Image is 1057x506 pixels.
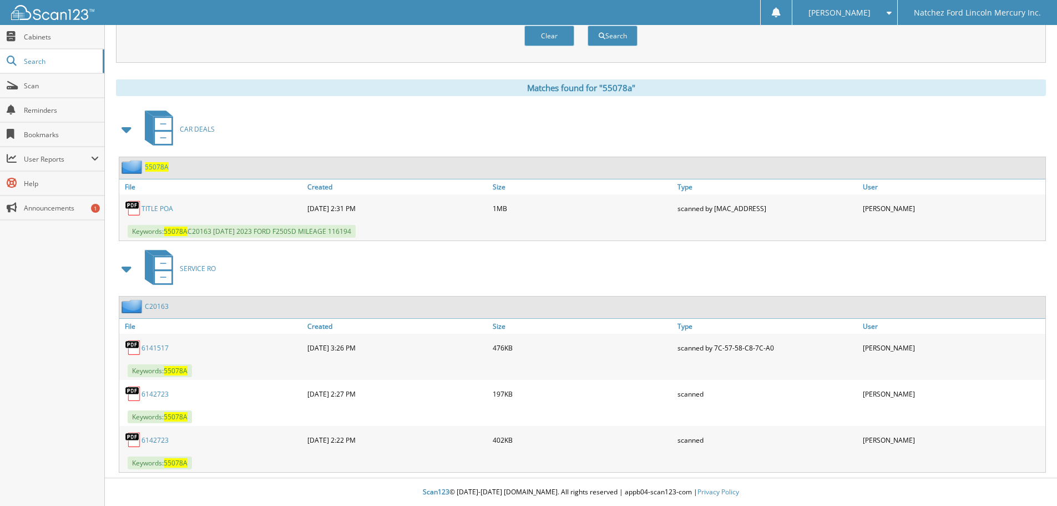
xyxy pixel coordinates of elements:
[164,366,188,375] span: 55078A
[490,337,675,359] div: 476KB
[588,26,638,46] button: Search
[141,389,169,399] a: 6142723
[24,154,91,164] span: User Reports
[128,225,356,238] span: Keywords: C20163 [DATE] 2023 FORD F250SD MILEAGE 116194
[305,337,490,359] div: [DATE] 3:26 PM
[145,302,169,311] a: C20163
[164,458,188,468] span: 55078A
[125,432,141,448] img: PDF.png
[119,319,305,334] a: File
[305,319,490,334] a: Created
[914,9,1041,16] span: Natchez Ford Lincoln Mercury Inc.
[24,81,99,91] span: Scan
[490,429,675,451] div: 402KB
[305,179,490,194] a: Created
[138,107,215,151] a: CAR DEALS
[128,457,192,469] span: Keywords:
[24,32,99,42] span: Cabinets
[122,160,145,174] img: folder2.png
[675,179,860,194] a: Type
[116,79,1046,96] div: Matches found for "55078a"
[305,383,490,405] div: [DATE] 2:27 PM
[490,179,675,194] a: Size
[490,197,675,219] div: 1MB
[860,429,1045,451] div: [PERSON_NAME]
[128,364,192,377] span: Keywords:
[423,487,449,497] span: Scan123
[91,204,100,213] div: 1
[675,383,860,405] div: scanned
[305,197,490,219] div: [DATE] 2:31 PM
[180,124,215,134] span: CAR DEALS
[24,106,99,115] span: Reminders
[105,479,1057,506] div: © [DATE]-[DATE] [DOMAIN_NAME]. All rights reserved | appb04-scan123-com |
[808,9,871,16] span: [PERSON_NAME]
[138,247,216,290] a: SERVICE RO
[125,200,141,217] img: PDF.png
[24,179,99,188] span: Help
[24,57,97,66] span: Search
[490,383,675,405] div: 197KB
[524,26,574,46] button: Clear
[141,435,169,445] a: 6142723
[675,319,860,334] a: Type
[119,179,305,194] a: File
[164,412,188,422] span: 55078A
[860,383,1045,405] div: [PERSON_NAME]
[125,339,141,356] img: PDF.png
[164,227,188,236] span: 55078A
[125,385,141,402] img: PDF.png
[24,203,99,213] span: Announcements
[490,319,675,334] a: Size
[305,429,490,451] div: [DATE] 2:22 PM
[141,204,173,213] a: TITLE POA
[180,264,216,273] span: SERVICE RO
[122,299,145,313] img: folder2.png
[675,337,860,359] div: scanned by 7C-57-58-C8-7C-A0
[860,197,1045,219] div: [PERSON_NAME]
[141,343,169,353] a: 6141517
[11,5,94,20] img: scan123-logo-white.svg
[675,429,860,451] div: scanned
[145,162,169,172] a: 55078A
[860,179,1045,194] a: User
[128,410,192,423] span: Keywords:
[697,487,739,497] a: Privacy Policy
[24,130,99,139] span: Bookmarks
[675,197,860,219] div: scanned by [MAC_ADDRESS]
[860,319,1045,334] a: User
[860,337,1045,359] div: [PERSON_NAME]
